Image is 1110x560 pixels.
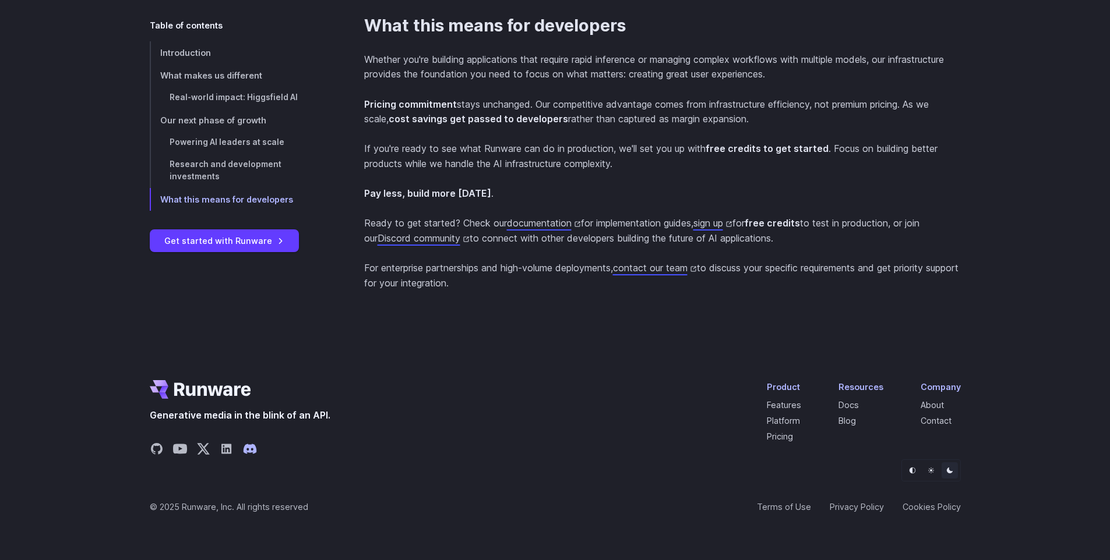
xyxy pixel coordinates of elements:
[364,52,961,82] p: Whether you're building applications that require rapid inference or managing complex workflows w...
[243,442,257,459] a: Share on Discord
[170,160,281,182] span: Research and development investments
[745,217,800,229] strong: free credits
[921,380,961,394] div: Company
[150,64,327,87] a: What makes us different
[830,500,884,513] a: Privacy Policy
[903,500,961,513] a: Cookies Policy
[170,137,284,147] span: Powering AI leaders at scale
[364,141,961,171] p: If you're ready to see what Runware can do in production, we'll set you up with . Focus on buildi...
[160,115,266,125] span: Our next phase of growth
[364,98,457,110] strong: Pricing commitment
[838,416,856,426] a: Blog
[706,143,829,154] strong: free credits to get started
[150,41,327,64] a: Introduction
[196,442,210,459] a: Share on X
[364,261,961,290] p: For enterprise partnerships and high-volume deployments, to discuss your specific requirements an...
[364,186,961,201] p: .
[921,416,952,426] a: Contact
[767,380,801,394] div: Product
[901,459,961,481] ul: Theme selector
[904,462,921,479] button: Default
[942,462,958,479] button: Dark
[767,416,800,426] a: Platform
[173,442,187,459] a: Share on YouTube
[150,154,327,189] a: Research and development investments
[150,132,327,154] a: Powering AI leaders at scale
[507,217,581,229] a: documentation
[150,19,223,32] span: Table of contents
[150,442,164,459] a: Share on GitHub
[838,380,883,394] div: Resources
[170,93,298,102] span: Real-world impact: Higgsfield AI
[767,400,801,410] a: Features
[364,216,961,246] p: Ready to get started? Check our for implementation guides, for to test in production, or join our...
[150,87,327,109] a: Real-world impact: Higgsfield AI
[378,232,470,244] a: Discord community
[150,408,330,423] span: Generative media in the blink of an API.
[364,187,491,199] strong: Pay less, build more [DATE]
[150,229,299,252] a: Get started with Runware
[150,500,308,513] span: © 2025 Runware, Inc. All rights reserved
[364,16,626,36] a: What this means for developers
[613,262,697,274] a: contact our team
[364,97,961,127] p: stays unchanged. Our competitive advantage comes from infrastructure efficiency, not premium pric...
[767,431,793,441] a: Pricing
[220,442,234,459] a: Share on LinkedIn
[160,194,293,204] span: What this means for developers
[921,400,944,410] a: About
[757,500,811,513] a: Terms of Use
[150,188,327,211] a: What this means for developers
[693,217,732,229] a: sign up
[160,70,262,80] span: What makes us different
[923,462,939,479] button: Light
[150,380,251,399] a: Go to /
[160,48,211,58] span: Introduction
[838,400,859,410] a: Docs
[150,109,327,132] a: Our next phase of growth
[389,113,568,125] strong: cost savings get passed to developers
